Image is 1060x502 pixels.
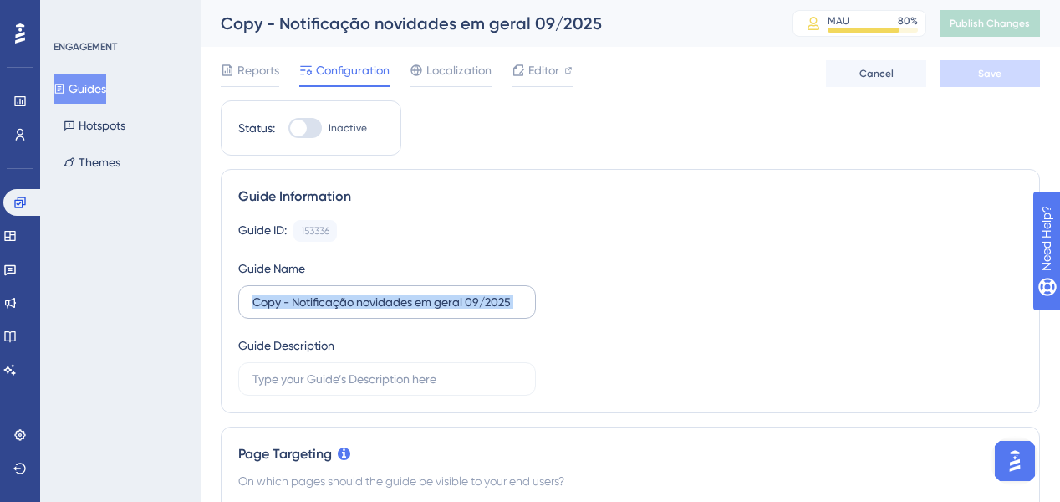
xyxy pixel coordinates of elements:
[39,4,104,24] span: Need Help?
[978,67,1001,80] span: Save
[940,10,1040,37] button: Publish Changes
[221,12,751,35] div: Copy - Notificação novidades em geral 09/2025
[940,60,1040,87] button: Save
[54,40,117,54] div: ENGAGEMENT
[826,60,926,87] button: Cancel
[316,60,390,80] span: Configuration
[238,187,1022,207] div: Guide Information
[301,224,329,238] div: 153336
[238,259,305,279] div: Guide Name
[238,118,275,138] div: Status:
[990,436,1040,486] iframe: UserGuiding AI Assistant Launcher
[252,370,522,388] input: Type your Guide’s Description here
[54,147,130,177] button: Themes
[238,471,1022,491] div: On which pages should the guide be visible to your end users?
[238,444,1022,464] div: Page Targeting
[859,67,894,80] span: Cancel
[329,121,367,135] span: Inactive
[828,14,849,28] div: MAU
[426,60,492,80] span: Localization
[898,14,918,28] div: 80 %
[54,74,106,104] button: Guides
[950,17,1030,30] span: Publish Changes
[528,60,559,80] span: Editor
[54,110,135,141] button: Hotspots
[238,336,334,356] div: Guide Description
[252,293,522,311] input: Type your Guide’s Name here
[237,60,279,80] span: Reports
[238,220,287,242] div: Guide ID:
